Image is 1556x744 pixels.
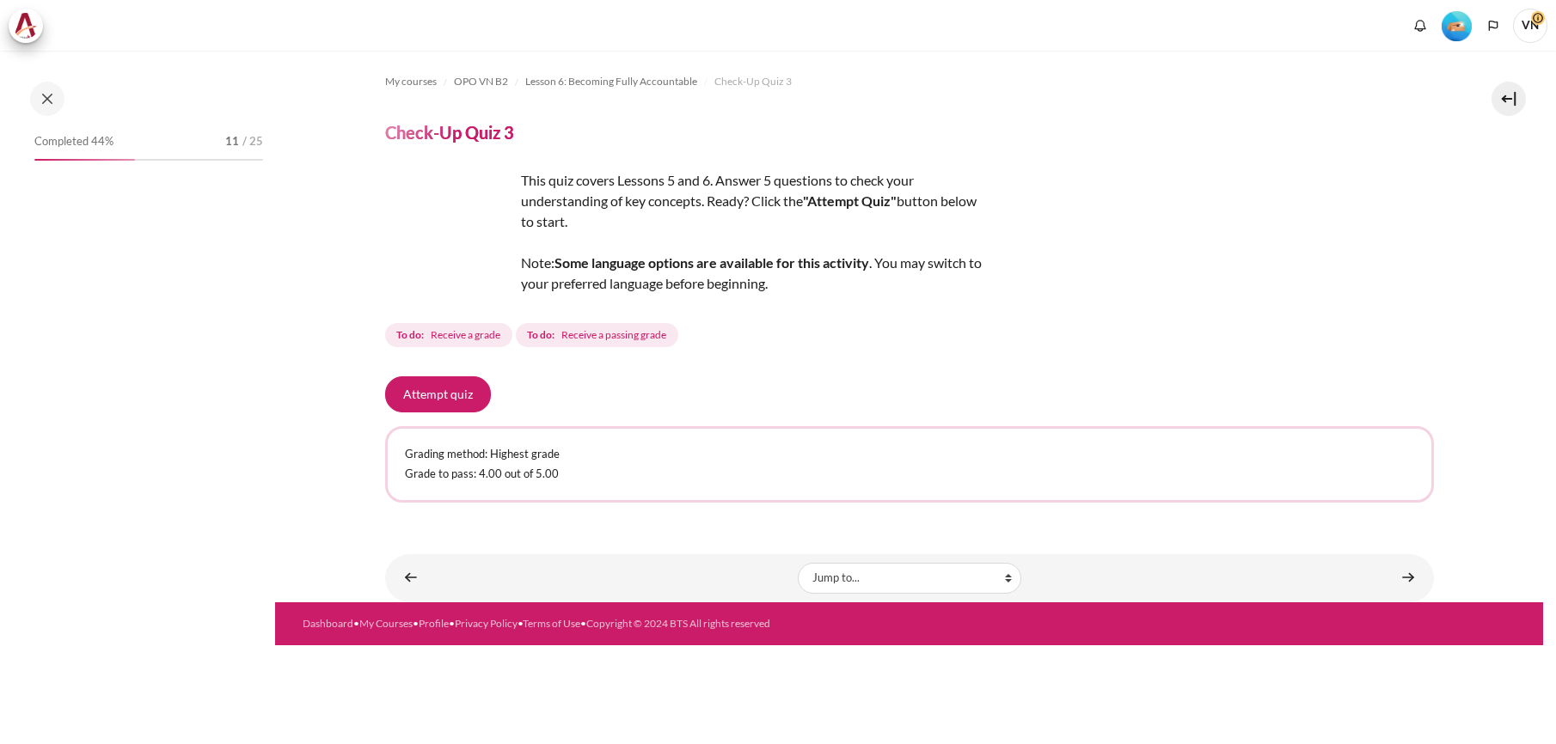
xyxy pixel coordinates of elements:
img: df [385,170,514,299]
a: ◄ Case of the Missing Words [394,561,428,595]
span: Completed 44% [34,133,113,150]
strong: To do: [396,327,424,343]
strong: To do: [527,327,554,343]
a: Profile [419,617,449,630]
span: My courses [385,74,437,89]
a: Privacy Policy [455,617,518,630]
p: Grading method: Highest grade [405,446,1414,463]
a: Terms of Use [523,617,580,630]
img: Architeck [14,13,38,39]
span: Note: [521,254,554,271]
span: Receive a passing grade [561,327,666,343]
div: This quiz covers Lessons 5 and 6. Answer 5 questions to check your understanding of key concepts.... [385,170,987,294]
h4: Check-Up Quiz 3 [385,121,514,143]
nav: Navigation bar [385,68,1434,95]
section: Content [275,51,1543,602]
span: Check-Up Quiz 3 [714,74,792,89]
a: Lesson 6: Becoming Fully Accountable [525,71,697,92]
strong: "Attempt Quiz" [803,192,897,209]
span: 11 [225,133,239,150]
a: Dashboard [303,617,353,630]
span: / 25 [242,133,263,150]
button: Languages [1480,13,1506,39]
a: User menu [1513,9,1547,43]
span: OPO VN B2 [454,74,508,89]
div: • • • • • [303,616,976,631]
strong: Some language options are available for this activity [554,254,869,271]
a: My Courses [359,617,413,630]
img: Level #2 [1442,11,1472,41]
a: Level #2 [1435,9,1479,41]
span: Lesson 6: Becoming Fully Accountable [525,74,697,89]
div: Completion requirements for Check-Up Quiz 3 [385,320,682,351]
button: Attempt quiz [385,376,491,412]
a: Leading with Service, Driving Change (Pucknalin's Story) ► [1391,561,1425,595]
span: VN [1513,9,1547,43]
a: My courses [385,71,437,92]
a: Copyright © 2024 BTS All rights reserved [586,617,770,630]
span: Receive a grade [431,327,500,343]
p: Grade to pass: 4.00 out of 5.00 [405,466,1414,483]
div: Level #2 [1442,9,1472,41]
a: Architeck Architeck [9,9,52,43]
a: Check-Up Quiz 3 [714,71,792,92]
a: OPO VN B2 [454,71,508,92]
div: 44% [34,159,135,161]
div: Show notification window with no new notifications [1407,13,1433,39]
